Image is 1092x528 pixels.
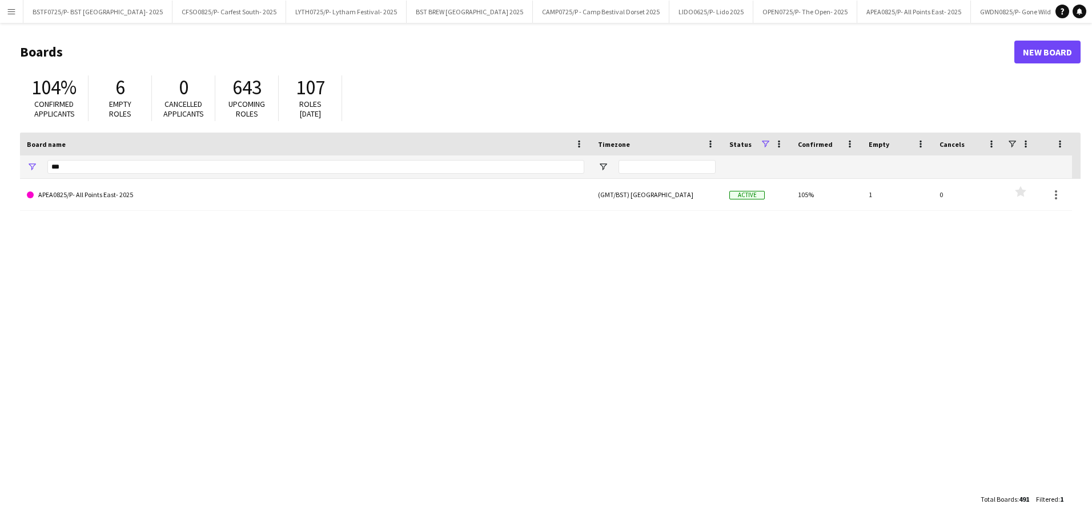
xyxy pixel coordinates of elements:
div: : [981,488,1029,510]
span: Roles [DATE] [299,99,322,119]
h1: Boards [20,43,1014,61]
span: Empty [869,140,889,149]
a: APEA0825/P- All Points East- 2025 [27,179,584,211]
span: 491 [1019,495,1029,503]
span: Cancelled applicants [163,99,204,119]
span: Active [729,191,765,199]
button: Open Filter Menu [27,162,37,172]
button: CFSO0825/P- Carfest South- 2025 [172,1,286,23]
span: Total Boards [981,495,1017,503]
span: 643 [232,75,262,100]
span: Confirmed [798,140,833,149]
span: Upcoming roles [228,99,265,119]
button: APEA0825/P- All Points East- 2025 [857,1,971,23]
span: Timezone [598,140,630,149]
span: 0 [179,75,188,100]
span: Confirmed applicants [34,99,75,119]
div: : [1036,488,1063,510]
button: BST BREW [GEOGRAPHIC_DATA] 2025 [407,1,533,23]
span: 104% [31,75,77,100]
input: Board name Filter Input [47,160,584,174]
span: Cancels [940,140,965,149]
button: OPEN0725/P- The Open- 2025 [753,1,857,23]
div: 0 [933,179,1003,210]
button: LIDO0625/P- Lido 2025 [669,1,753,23]
div: 1 [862,179,933,210]
a: New Board [1014,41,1081,63]
button: Open Filter Menu [598,162,608,172]
button: BSTF0725/P- BST [GEOGRAPHIC_DATA]- 2025 [23,1,172,23]
input: Timezone Filter Input [619,160,716,174]
div: (GMT/BST) [GEOGRAPHIC_DATA] [591,179,722,210]
span: Filtered [1036,495,1058,503]
span: Status [729,140,752,149]
span: Empty roles [109,99,131,119]
span: 1 [1060,495,1063,503]
div: 105% [791,179,862,210]
span: 107 [296,75,325,100]
span: Board name [27,140,66,149]
span: 6 [115,75,125,100]
button: CAMP0725/P - Camp Bestival Dorset 2025 [533,1,669,23]
button: LYTH0725/P- Lytham Festival- 2025 [286,1,407,23]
